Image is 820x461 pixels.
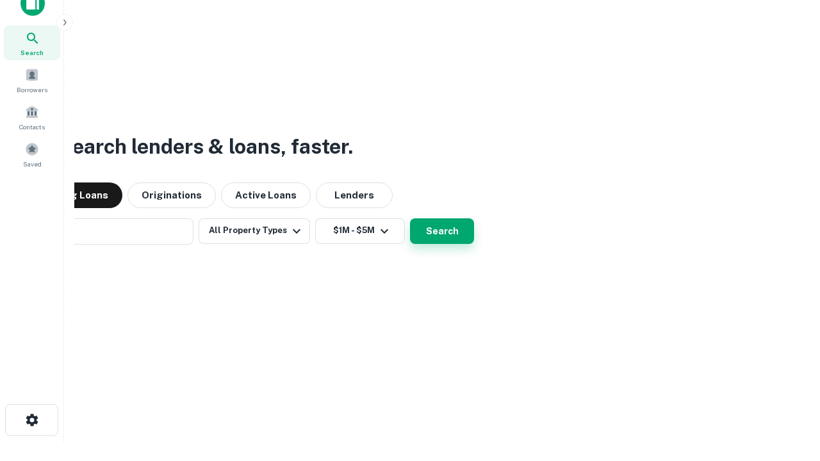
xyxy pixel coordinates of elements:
[23,159,42,169] span: Saved
[316,182,393,208] button: Lenders
[221,182,311,208] button: Active Loans
[4,100,60,134] a: Contacts
[20,47,44,58] span: Search
[4,137,60,172] a: Saved
[410,218,474,244] button: Search
[315,218,405,244] button: $1M - $5M
[58,131,353,162] h3: Search lenders & loans, faster.
[17,85,47,95] span: Borrowers
[199,218,310,244] button: All Property Types
[4,63,60,97] a: Borrowers
[127,182,216,208] button: Originations
[4,26,60,60] a: Search
[19,122,45,132] span: Contacts
[756,359,820,420] iframe: Chat Widget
